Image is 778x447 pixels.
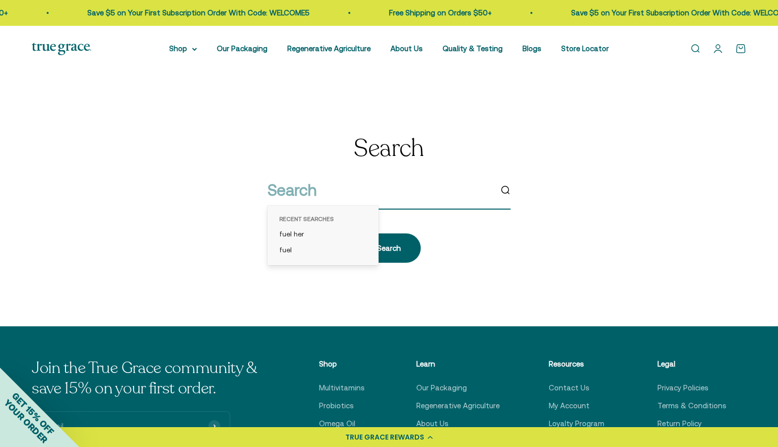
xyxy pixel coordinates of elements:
[390,44,423,53] a: About Us
[2,397,50,445] span: YOUR ORDER
[319,358,367,370] p: Shop
[549,400,589,412] a: My Account
[549,382,589,394] a: Contact Us
[522,44,541,53] a: Blogs
[275,226,371,242] li: suggestions : fuel her
[561,44,609,53] a: Store Locator
[416,358,500,370] p: Learn
[275,213,371,226] h3: Recent searches
[345,432,424,443] div: TRUE GRACE REWARDS
[657,400,726,412] a: Terms & Conditions
[319,418,355,430] a: Omega Oil
[374,8,477,17] a: Free Shipping on Orders $50+
[354,136,424,162] h1: Search
[32,358,270,399] p: Join the True Grace community & save 15% on your first order.
[657,382,709,394] a: Privacy Policies
[217,44,267,53] a: Our Packaging
[275,242,371,258] li: suggestions : fuel
[443,44,503,53] a: Quality & Testing
[657,418,702,430] a: Return Policy
[287,44,371,53] a: Regenerative Agriculture
[416,382,467,394] a: Our Packaging
[319,382,365,394] a: Multivitamins
[10,390,56,437] span: GET 15% OFF
[549,418,604,430] a: Loyalty Program
[357,233,421,262] button: Search
[275,226,371,242] a: fuel her
[416,418,449,430] a: About Us
[275,242,371,258] a: fuel
[377,242,401,254] div: Search
[319,400,354,412] a: Probiotics
[657,358,726,370] p: Legal
[267,177,492,203] input: Search
[549,358,608,370] p: Resources
[416,400,500,412] a: Regenerative Agriculture
[72,7,295,19] p: Save $5 on Your First Subscription Order With Code: WELCOME5
[169,43,197,55] summary: Shop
